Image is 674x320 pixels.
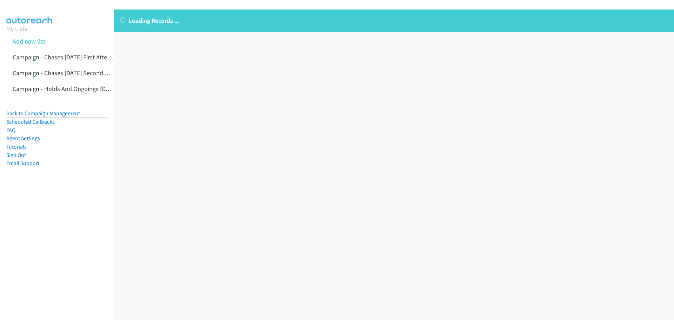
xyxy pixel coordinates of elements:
[13,69,126,77] a: Campaign - Chases [DATE] Second Attempt
[13,53,118,61] a: Campaign - Chases [DATE] First Attempt
[6,118,55,125] a: Scheduled Callbacks
[6,160,39,166] a: Email Support
[6,127,15,133] a: FAQ
[6,143,27,150] a: Tutorials
[13,37,45,45] a: Add new list
[120,16,668,25] p: Loading Records ...
[6,135,40,142] a: Agent Settings
[6,110,80,117] a: Back to Campaign Management
[6,152,26,158] a: Sign Out
[6,25,27,33] a: My Lists
[13,85,117,93] a: Campaign - Holds And Ongoings [DATE]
